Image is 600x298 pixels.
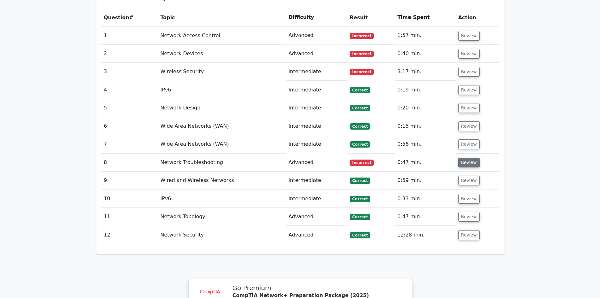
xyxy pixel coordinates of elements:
[395,135,456,153] td: 0:58 min.
[286,9,347,26] th: Difficulty
[350,141,370,148] span: Correct
[158,154,286,172] td: Network Troubleshooting
[286,81,347,99] td: Intermediate
[101,99,158,117] td: 5
[158,208,286,226] td: Network Topology
[158,226,286,244] td: Network Security
[395,81,456,99] td: 0:19 min.
[286,63,347,81] td: Intermediate
[458,121,480,131] button: Review
[350,214,370,220] span: Correct
[286,117,347,135] td: Intermediate
[458,139,480,149] button: Review
[286,135,347,153] td: Intermediate
[395,154,456,172] td: 0:47 min.
[456,9,499,26] th: Action
[286,154,347,172] td: Advanced
[395,63,456,81] td: 3:17 min.
[395,9,456,26] th: Time Spent
[458,212,480,222] button: Review
[286,26,347,44] td: Advanced
[101,154,158,172] td: 8
[286,172,347,190] td: Intermediate
[101,226,158,244] td: 12
[395,117,456,135] td: 0:15 min.
[158,81,286,99] td: IPv6
[158,45,286,63] td: Network Devices
[101,81,158,99] td: 4
[158,9,286,26] th: Topic
[350,87,370,93] span: Correct
[286,45,347,63] td: Advanced
[458,176,480,185] button: Review
[395,45,456,63] td: 0:40 min.
[347,9,395,26] th: Result
[458,230,480,240] button: Review
[101,190,158,208] td: 10
[458,67,480,77] button: Review
[350,232,370,238] span: Correct
[101,117,158,135] td: 6
[350,160,374,166] span: Incorrect
[158,135,286,153] td: Wide Area Networks (WAN)
[101,208,158,226] td: 11
[101,9,158,26] th: #
[395,99,456,117] td: 0:20 min.
[101,45,158,63] td: 2
[395,26,456,44] td: 1:57 min.
[395,172,456,190] td: 0:59 min.
[350,123,370,130] span: Correct
[158,26,286,44] td: Network Access Control
[350,196,370,202] span: Correct
[458,49,480,59] button: Review
[350,33,374,39] span: Incorrect
[286,190,347,208] td: Intermediate
[350,51,374,57] span: Incorrect
[458,31,480,41] button: Review
[395,226,456,244] td: 12:28 min.
[101,26,158,44] td: 1
[286,99,347,117] td: Intermediate
[395,190,456,208] td: 0:33 min.
[350,178,370,184] span: Correct
[101,172,158,190] td: 9
[158,117,286,135] td: Wide Area Networks (WAN)
[158,99,286,117] td: Network Design
[458,103,480,113] button: Review
[101,63,158,81] td: 3
[350,69,374,75] span: Incorrect
[101,135,158,153] td: 7
[458,85,480,95] button: Review
[350,105,370,111] span: Correct
[158,63,286,81] td: Wireless Security
[158,190,286,208] td: IPv6
[458,194,480,204] button: Review
[458,158,480,167] button: Review
[395,208,456,226] td: 0:47 min.
[286,208,347,226] td: Advanced
[158,172,286,190] td: Wired and Wireless Networks
[104,15,129,20] span: Question
[286,226,347,244] td: Advanced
